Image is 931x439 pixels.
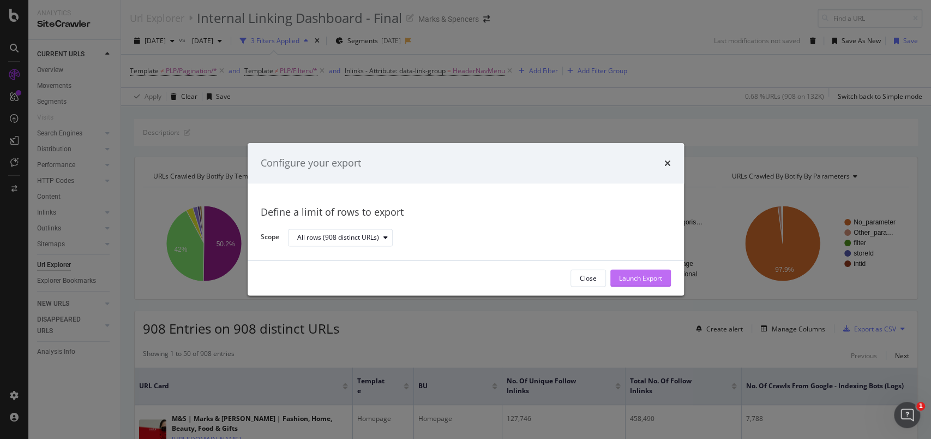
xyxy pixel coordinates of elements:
iframe: Intercom live chat [894,402,920,428]
div: Define a limit of rows to export [261,205,671,220]
div: modal [248,143,684,295]
button: All rows (908 distinct URLs) [288,229,393,246]
div: times [664,156,671,170]
button: Close [570,270,606,287]
div: All rows (908 distinct URLs) [297,234,379,241]
div: Configure your export [261,156,361,170]
div: Launch Export [619,274,662,283]
div: Close [580,274,597,283]
button: Launch Export [610,270,671,287]
span: 1 [916,402,925,411]
label: Scope [261,233,279,245]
